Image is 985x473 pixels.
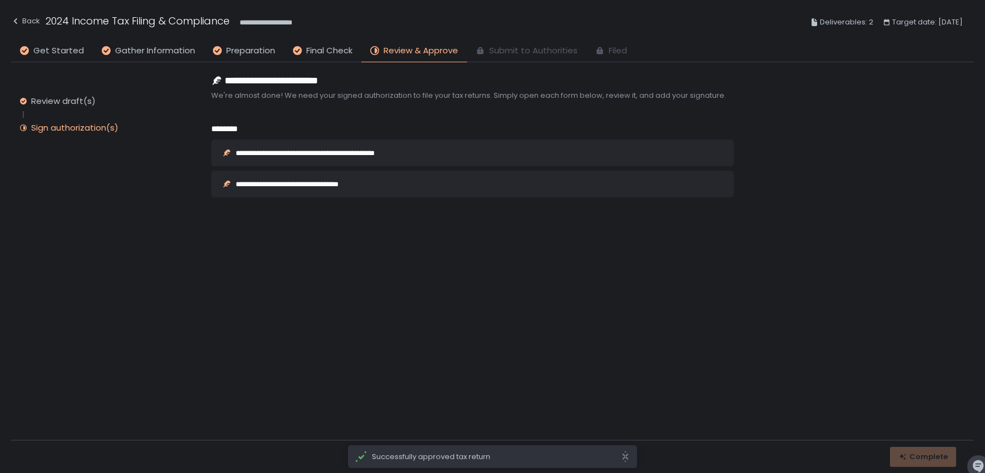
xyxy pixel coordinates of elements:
[306,44,352,57] span: Final Check
[33,44,84,57] span: Get Started
[609,44,627,57] span: Filed
[211,91,734,101] span: We're almost done! We need your signed authorization to file your tax returns. Simply open each f...
[31,96,96,107] div: Review draft(s)
[226,44,275,57] span: Preparation
[46,13,230,28] h1: 2024 Income Tax Filing & Compliance
[820,16,873,29] span: Deliverables: 2
[372,452,621,462] span: Successfully approved tax return
[11,14,40,28] div: Back
[11,13,40,32] button: Back
[892,16,963,29] span: Target date: [DATE]
[31,122,118,133] div: Sign authorization(s)
[621,451,630,462] svg: close
[489,44,578,57] span: Submit to Authorities
[115,44,195,57] span: Gather Information
[384,44,458,57] span: Review & Approve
